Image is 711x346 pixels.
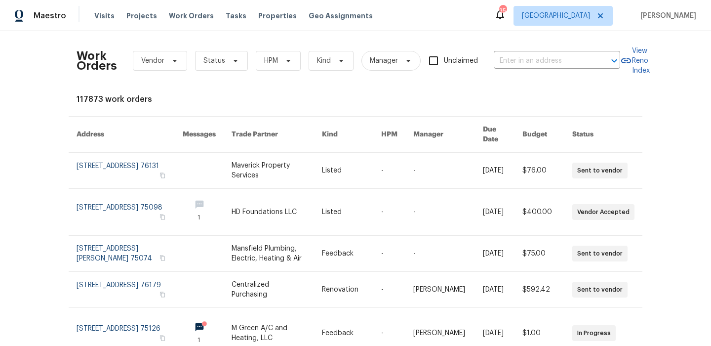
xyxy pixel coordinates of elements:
[169,11,214,21] span: Work Orders
[94,11,115,21] span: Visits
[126,11,157,21] span: Projects
[373,117,405,153] th: HPM
[314,117,373,153] th: Kind
[636,11,696,21] span: [PERSON_NAME]
[494,53,592,69] input: Enter in an address
[405,272,475,308] td: [PERSON_NAME]
[405,236,475,272] td: -
[158,171,167,180] button: Copy Address
[226,12,246,19] span: Tasks
[264,56,278,66] span: HPM
[564,117,642,153] th: Status
[203,56,225,66] span: Status
[405,153,475,189] td: -
[224,272,314,308] td: Centralized Purchasing
[405,189,475,236] td: -
[370,56,398,66] span: Manager
[314,272,373,308] td: Renovation
[522,11,590,21] span: [GEOGRAPHIC_DATA]
[317,56,331,66] span: Kind
[175,117,224,153] th: Messages
[224,117,314,153] th: Trade Partner
[224,153,314,189] td: Maverick Property Services
[258,11,297,21] span: Properties
[34,11,66,21] span: Maestro
[77,51,117,71] h2: Work Orders
[373,236,405,272] td: -
[499,6,506,16] div: 35
[69,117,175,153] th: Address
[158,290,167,299] button: Copy Address
[514,117,564,153] th: Budget
[373,153,405,189] td: -
[314,189,373,236] td: Listed
[158,213,167,221] button: Copy Address
[475,117,514,153] th: Due Date
[314,153,373,189] td: Listed
[158,334,167,343] button: Copy Address
[373,272,405,308] td: -
[224,189,314,236] td: HD Foundations LLC
[158,254,167,262] button: Copy Address
[620,46,650,76] a: View Reno Index
[444,56,478,66] span: Unclaimed
[141,56,164,66] span: Vendor
[77,94,634,104] div: 117873 work orders
[224,236,314,272] td: Mansfield Plumbing, Electric, Heating & Air
[373,189,405,236] td: -
[314,236,373,272] td: Feedback
[309,11,373,21] span: Geo Assignments
[607,54,621,68] button: Open
[405,117,475,153] th: Manager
